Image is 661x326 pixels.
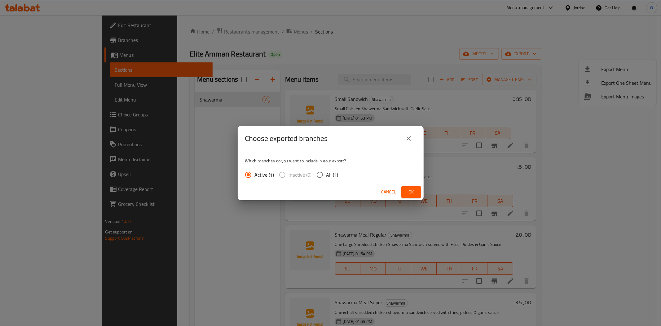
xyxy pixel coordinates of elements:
span: Active (1) [255,171,274,179]
span: All (1) [326,171,338,179]
span: Ok [406,188,416,196]
button: Cancel [379,186,399,198]
h2: Choose exported branches [245,134,328,143]
button: Ok [401,186,421,198]
span: Cancel [381,188,396,196]
p: Which branches do you want to include in your export? [245,158,416,164]
button: close [401,131,416,146]
span: Inactive (0) [289,171,312,179]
